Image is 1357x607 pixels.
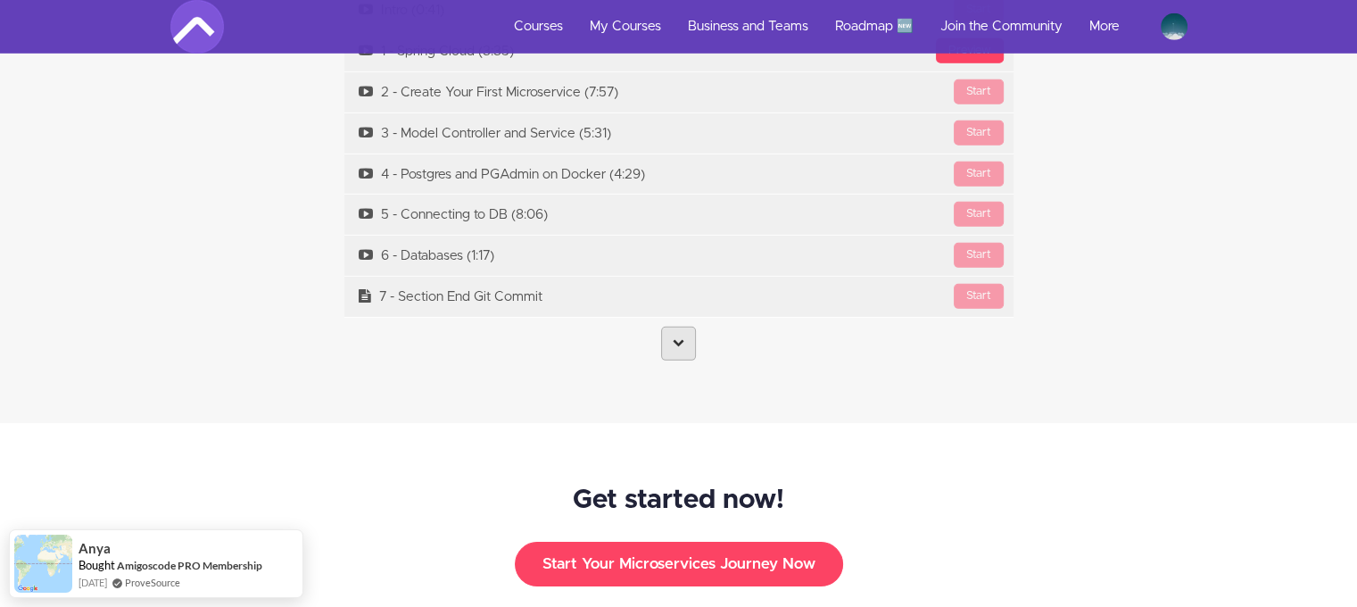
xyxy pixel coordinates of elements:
img: manuel.tathy@gmail.com [1161,13,1187,40]
div: Start [954,79,1004,104]
div: Start [954,243,1004,268]
a: Start7 - Section End Git Commit [344,277,1014,317]
a: Start5 - Connecting to DB (8:06) [344,195,1014,235]
div: Start [954,162,1004,187]
div: Start [954,121,1004,146]
div: Start [954,202,1004,227]
a: Start4 - Postgres and PGAdmin on Docker (4:29) [344,154,1014,195]
img: provesource social proof notification image [14,535,72,593]
span: [DATE] [79,575,107,590]
a: Start2 - Create Your First Microservice (7:57) [344,72,1014,112]
a: Start6 - Databases (1:17) [344,236,1014,276]
button: Start Your Microservices Journey Now [515,542,843,586]
a: Start3 - Model Controller and Service (5:31) [344,113,1014,154]
a: Amigoscode PRO Membership [117,558,262,573]
span: Bought [79,558,115,572]
span: Anya [79,541,111,556]
a: ProveSource [125,577,180,588]
div: Start [954,284,1004,309]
